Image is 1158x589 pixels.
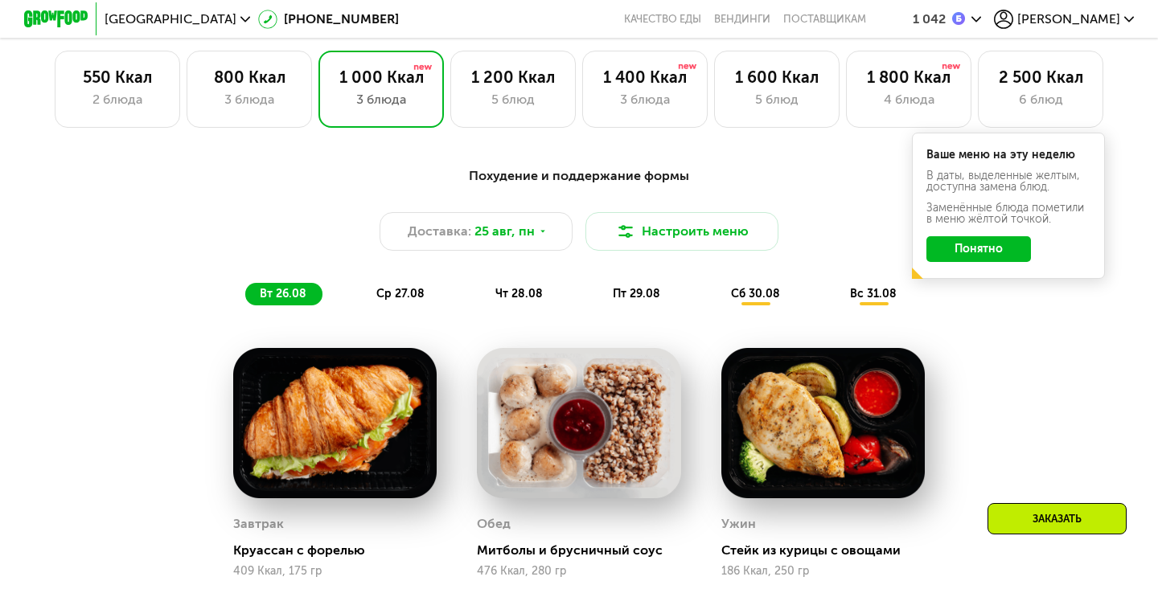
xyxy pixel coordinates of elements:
span: вт 26.08 [260,287,306,301]
span: Доставка: [408,222,471,241]
div: 3 блюда [203,90,295,109]
div: 476 Ккал, 280 гр [477,565,680,578]
a: [PHONE_NUMBER] [258,10,399,29]
div: 3 блюда [335,90,427,109]
div: Митболы и брусничный соус [477,542,693,558]
div: Завтрак [233,512,284,536]
span: вс 31.08 [850,287,897,301]
div: 5 блюд [467,90,559,109]
div: 5 блюд [731,90,823,109]
a: Вендинги [714,13,770,26]
div: поставщикам [783,13,866,26]
span: [PERSON_NAME] [1017,13,1120,26]
div: 2 500 Ккал [995,67,1086,87]
div: Стейк из курицы с овощами [721,542,938,558]
span: чт 28.08 [495,287,543,301]
span: ср 27.08 [376,287,425,301]
button: Настроить меню [585,212,778,251]
div: 1 600 Ккал [731,67,823,87]
button: Понятно [926,236,1031,262]
span: 25 авг, пн [474,222,535,241]
div: 4 блюда [863,90,955,109]
span: сб 30.08 [731,287,780,301]
span: пт 29.08 [613,287,660,301]
div: 1 042 [913,13,946,26]
div: 1 000 Ккал [335,67,427,87]
div: 550 Ккал [72,67,163,87]
div: Заказать [988,503,1127,534]
div: 1 400 Ккал [599,67,691,87]
div: Обед [477,512,511,536]
div: Заменённые блюда пометили в меню жёлтой точкой. [926,202,1090,225]
div: 6 блюд [995,90,1086,109]
div: 3 блюда [599,90,691,109]
div: Похудение и поддержание формы [103,166,1055,186]
div: 1 800 Ккал [863,67,955,87]
div: 409 Ккал, 175 гр [233,565,437,578]
div: 800 Ккал [203,67,295,87]
div: 1 200 Ккал [467,67,559,87]
div: 186 Ккал, 250 гр [721,565,925,578]
div: 2 блюда [72,90,163,109]
div: Ужин [721,512,756,536]
div: В даты, выделенные желтым, доступна замена блюд. [926,170,1090,193]
span: [GEOGRAPHIC_DATA] [105,13,236,26]
div: Ваше меню на эту неделю [926,149,1090,161]
a: Качество еды [624,13,701,26]
div: Круассан с форелью [233,542,450,558]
